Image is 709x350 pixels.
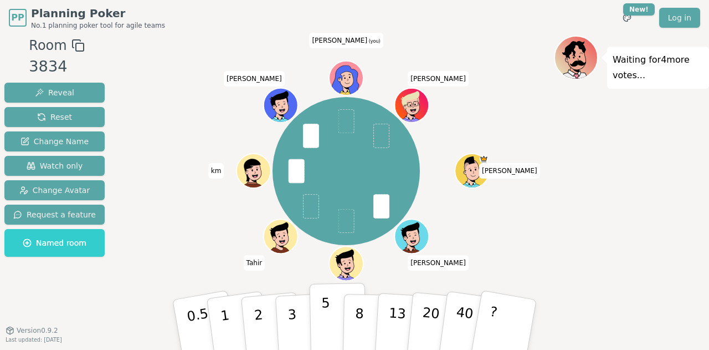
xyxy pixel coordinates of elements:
button: Named room [4,229,105,257]
span: Change Avatar [19,185,90,196]
button: Change Avatar [4,180,105,200]
button: Click to change your avatar [330,62,362,94]
button: Change Name [4,131,105,151]
span: Named room [23,237,86,248]
span: Click to change your name [408,255,469,271]
span: No.1 planning poker tool for agile teams [31,21,165,30]
span: Click to change your name [309,33,383,48]
span: PP [11,11,24,24]
button: Reset [4,107,105,127]
span: Click to change your name [224,71,285,87]
span: Click to change your name [479,163,540,179]
a: PPPlanning PokerNo.1 planning poker tool for agile teams [9,6,165,30]
p: Waiting for 4 more votes... [613,52,703,83]
a: Log in [659,8,700,28]
button: Watch only [4,156,105,176]
span: Room [29,35,66,55]
button: Version0.9.2 [6,326,58,335]
span: Watch only [27,160,83,171]
span: Last updated: [DATE] [6,337,62,343]
div: 3834 [29,55,84,78]
span: Reveal [35,87,74,98]
div: New! [623,3,655,16]
span: Click to change your name [208,163,224,179]
span: Reset [37,111,72,123]
button: Reveal [4,83,105,103]
span: Version 0.9.2 [17,326,58,335]
span: chris is the host [480,155,488,163]
span: (you) [367,39,381,44]
span: Change Name [20,136,89,147]
button: New! [617,8,637,28]
span: Click to change your name [244,255,265,271]
span: Request a feature [13,209,96,220]
span: Click to change your name [408,71,469,87]
button: Request a feature [4,205,105,225]
span: Planning Poker [31,6,165,21]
